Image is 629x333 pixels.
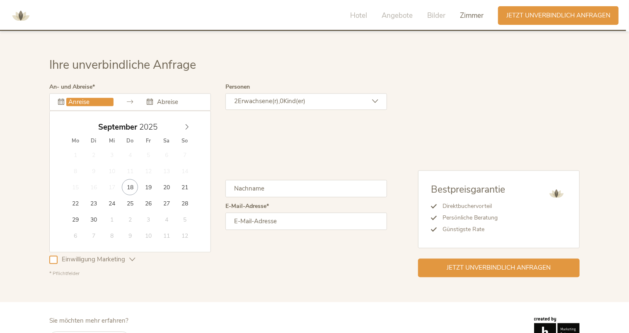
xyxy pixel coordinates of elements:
[460,11,484,20] span: Zimmer
[104,195,120,211] span: September 24, 2025
[158,147,174,163] span: September 6, 2025
[158,195,174,211] span: September 27, 2025
[447,263,551,272] span: Jetzt unverbindlich anfragen
[122,163,138,179] span: September 11, 2025
[158,163,174,179] span: September 13, 2025
[225,203,269,209] label: E-Mail-Adresse
[86,227,102,244] span: Oktober 7, 2025
[98,123,137,131] span: September
[103,138,121,144] span: Mi
[225,212,387,230] input: E-Mail-Adresse
[86,147,102,163] span: September 2, 2025
[104,163,120,179] span: September 10, 2025
[431,183,505,196] span: Bestpreisgarantie
[546,183,567,204] img: AMONTI & LUNARIS Wellnessresort
[86,195,102,211] span: September 23, 2025
[234,97,238,105] span: 2
[68,211,84,227] span: September 29, 2025
[158,227,174,244] span: Oktober 11, 2025
[122,211,138,227] span: Oktober 2, 2025
[225,84,250,90] label: Personen
[49,84,95,90] label: An- und Abreise
[104,211,120,227] span: Oktober 1, 2025
[66,138,85,144] span: Mo
[49,270,387,277] div: * Pflichtfelder
[49,316,128,325] span: Sie möchten mehr erfahren?
[157,138,176,144] span: Sa
[104,227,120,244] span: Oktober 8, 2025
[139,138,157,144] span: Fr
[158,211,174,227] span: Oktober 4, 2025
[437,212,505,224] li: Persönliche Beratung
[86,211,102,227] span: September 30, 2025
[122,179,138,195] span: September 18, 2025
[122,195,138,211] span: September 25, 2025
[177,179,193,195] span: September 21, 2025
[177,227,193,244] span: Oktober 12, 2025
[177,147,193,163] span: September 7, 2025
[350,11,367,20] span: Hotel
[140,195,156,211] span: September 26, 2025
[140,227,156,244] span: Oktober 10, 2025
[176,138,194,144] span: So
[85,138,103,144] span: Di
[283,97,305,105] span: Kind(er)
[8,12,33,18] a: AMONTI & LUNARIS Wellnessresort
[177,211,193,227] span: Oktober 5, 2025
[238,97,280,105] span: Erwachsene(r),
[158,179,174,195] span: September 20, 2025
[437,200,505,212] li: Direktbuchervorteil
[121,138,139,144] span: Do
[68,179,84,195] span: September 15, 2025
[49,57,196,73] span: Ihre unverbindliche Anfrage
[68,147,84,163] span: September 1, 2025
[86,163,102,179] span: September 9, 2025
[177,195,193,211] span: September 28, 2025
[137,122,165,133] input: Year
[140,147,156,163] span: September 5, 2025
[68,163,84,179] span: September 8, 2025
[437,224,505,235] li: Günstigste Rate
[122,227,138,244] span: Oktober 9, 2025
[104,147,120,163] span: September 3, 2025
[427,11,445,20] span: Bilder
[104,179,120,195] span: September 17, 2025
[8,3,33,28] img: AMONTI & LUNARIS Wellnessresort
[122,147,138,163] span: September 4, 2025
[86,179,102,195] span: September 16, 2025
[177,163,193,179] span: September 14, 2025
[140,163,156,179] span: September 12, 2025
[280,97,283,105] span: 0
[140,211,156,227] span: Oktober 3, 2025
[58,255,129,264] span: Einwilligung Marketing
[68,195,84,211] span: September 22, 2025
[225,180,387,197] input: Nachname
[68,227,84,244] span: Oktober 6, 2025
[66,98,114,106] input: Anreise
[155,98,202,106] input: Abreise
[506,11,610,20] span: Jetzt unverbindlich anfragen
[382,11,413,20] span: Angebote
[140,179,156,195] span: September 19, 2025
